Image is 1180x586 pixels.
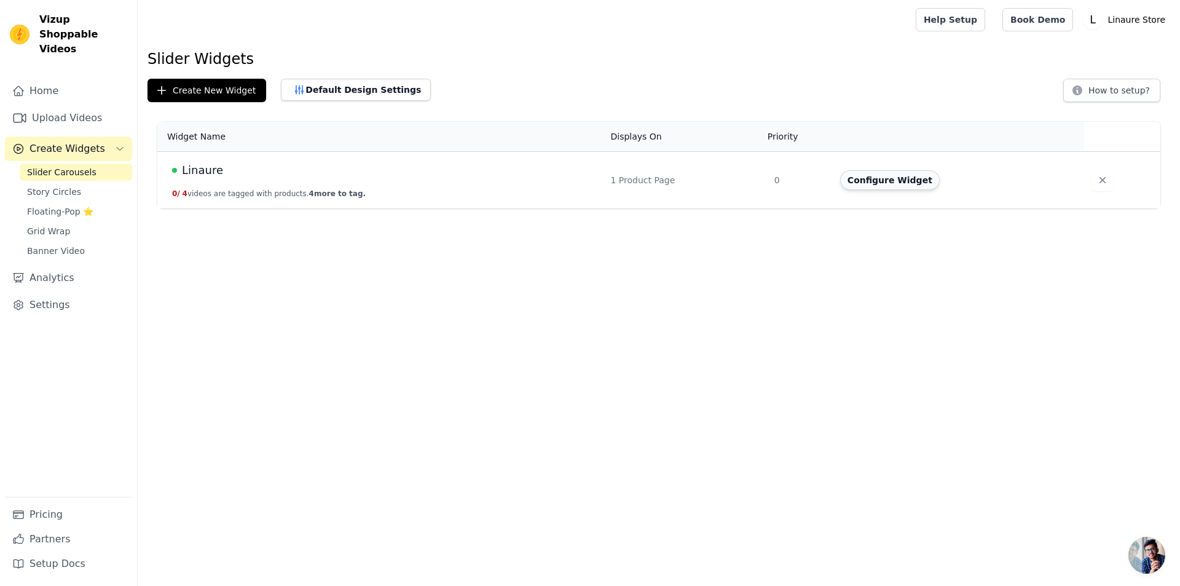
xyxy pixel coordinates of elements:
button: L Linaure Store [1083,9,1170,31]
button: How to setup? [1063,79,1160,102]
button: Create New Widget [147,79,266,102]
span: Linaure [182,162,223,179]
button: Create Widgets [5,137,132,161]
a: Slider Carousels [20,164,132,181]
a: Pricing [5,502,132,527]
h1: Slider Widgets [147,49,1170,69]
button: Configure Widget [840,170,940,190]
a: Bate-papo aberto [1128,537,1165,574]
a: Partners [5,527,132,552]
text: L [1090,14,1096,26]
span: Banner Video [27,245,85,257]
th: Displays On [604,122,767,152]
td: 0 [767,152,833,209]
a: Story Circles [20,183,132,200]
span: 0 / [172,189,180,198]
span: Live Published [172,168,177,173]
th: Priority [767,122,833,152]
a: Home [5,79,132,103]
button: Default Design Settings [281,79,431,101]
div: 1 Product Page [611,174,760,186]
a: Settings [5,293,132,317]
a: Help Setup [916,8,985,31]
span: Vizup Shoppable Videos [39,12,127,57]
a: Setup Docs [5,552,132,576]
span: Story Circles [27,186,81,198]
span: Grid Wrap [27,225,70,237]
a: Book Demo [1002,8,1073,31]
span: Slider Carousels [27,166,96,178]
button: Delete widget [1091,169,1114,191]
a: Grid Wrap [20,223,132,240]
span: 4 [183,189,187,198]
th: Widget Name [157,122,604,152]
a: Upload Videos [5,106,132,130]
a: Banner Video [20,242,132,259]
span: Floating-Pop ⭐ [27,205,93,218]
span: 4 more to tag. [309,189,366,198]
p: Linaure Store [1103,9,1170,31]
button: 0/ 4videos are tagged with products.4more to tag. [172,189,366,199]
a: Floating-Pop ⭐ [20,203,132,220]
img: Vizup [10,25,29,44]
a: Analytics [5,266,132,290]
span: Create Widgets [29,141,105,156]
a: How to setup? [1063,87,1160,99]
